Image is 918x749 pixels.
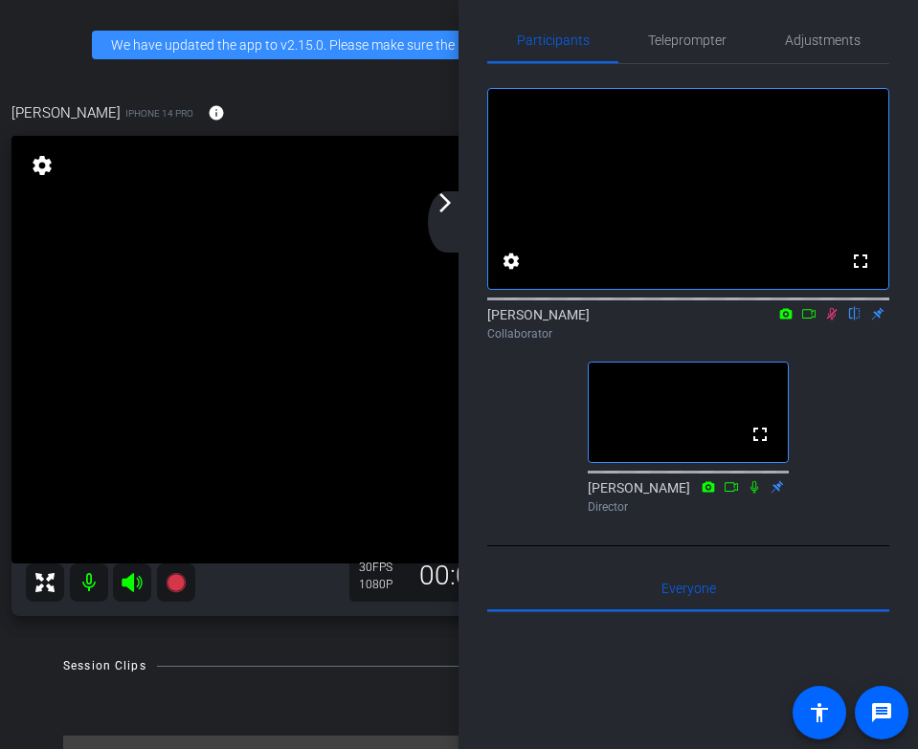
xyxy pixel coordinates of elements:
[648,33,727,47] span: Teleprompter
[517,33,590,47] span: Participants
[208,104,225,121] mat-icon: info
[808,701,831,724] mat-icon: accessibility
[29,154,56,177] mat-icon: settings
[63,656,146,675] div: Session Clips
[487,325,889,342] div: Collaborator
[749,423,772,446] mat-icon: fullscreen
[125,106,193,121] span: iPhone 14 Pro
[785,33,861,47] span: Adjustments
[407,560,535,592] div: 00:00:00
[588,498,789,516] div: Director
[588,478,789,516] div: [PERSON_NAME]
[11,102,121,123] span: [PERSON_NAME]
[434,191,457,214] mat-icon: arrow_forward_ios
[843,304,866,321] mat-icon: flip
[661,582,716,595] span: Everyone
[359,577,407,592] div: 1080P
[359,560,407,575] div: 30
[487,305,889,342] div: [PERSON_NAME]
[92,31,826,59] div: We have updated the app to v2.15.0. Please make sure the mobile user has the newest version.
[500,250,523,273] mat-icon: settings
[372,561,392,574] span: FPS
[849,250,872,273] mat-icon: fullscreen
[870,701,893,724] mat-icon: message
